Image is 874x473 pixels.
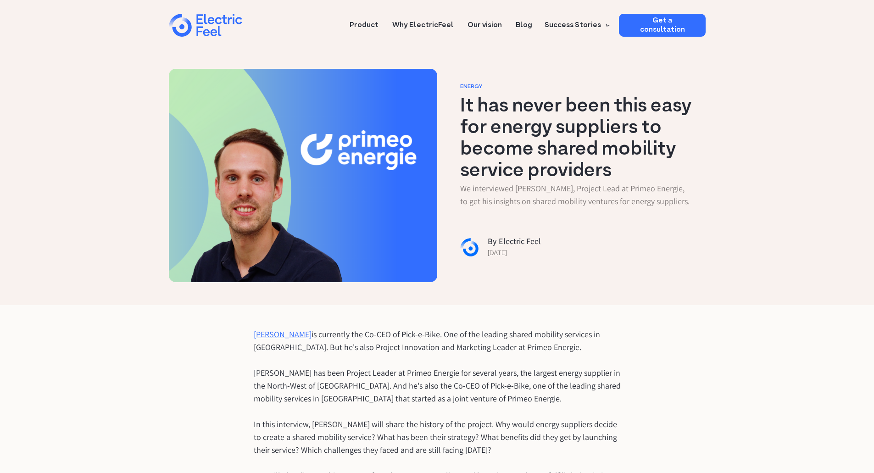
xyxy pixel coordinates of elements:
p: We interviewed [PERSON_NAME], Project Lead at Primeo Energie, to get his insights on shared mobil... [460,182,692,208]
a: Get a consultation [619,14,706,37]
div: By [488,237,496,245]
a: Why ElectricFeel [392,14,454,31]
a: Blog [516,14,532,31]
a: Energy [460,83,482,91]
a: [PERSON_NAME] [254,329,312,339]
div: Electric Feel [499,237,541,245]
h1: It has never been this easy for energy suppliers to become shared mobility service providers [460,96,692,182]
p: [PERSON_NAME] has been Project Leader at Primeo Energie for several years, the largest energy sup... [254,367,621,405]
a: Our vision [468,14,502,31]
p: In this interview, [PERSON_NAME] will share the history of the project. Why would energy supplier... [254,418,621,456]
div: Success Stories [545,20,601,31]
div: [DATE] [488,250,507,257]
p: is currently the Co-CEO of Pick-e-Bike. One of the leading shared mobility services in [GEOGRAPHI... [254,328,621,354]
a: Product [350,14,379,31]
div: Success Stories [539,14,612,37]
